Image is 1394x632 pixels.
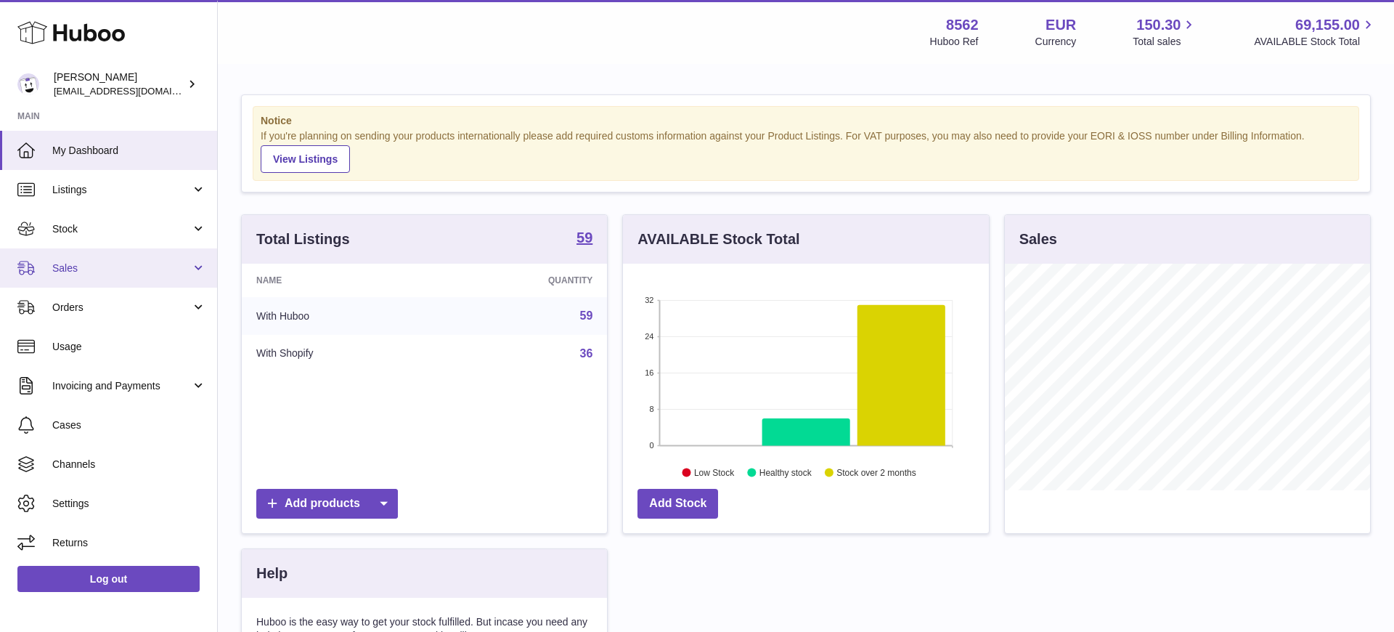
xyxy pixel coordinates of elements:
[52,536,206,550] span: Returns
[52,262,191,275] span: Sales
[650,405,654,413] text: 8
[54,85,213,97] span: [EMAIL_ADDRESS][DOMAIN_NAME]
[576,230,592,245] strong: 59
[52,379,191,393] span: Invoicing and Payments
[930,35,979,49] div: Huboo Ref
[645,368,654,377] text: 16
[242,297,439,335] td: With Huboo
[946,15,979,35] strong: 8562
[261,114,1351,128] strong: Notice
[759,467,812,477] text: Healthy stock
[52,418,206,432] span: Cases
[1045,15,1076,35] strong: EUR
[52,458,206,471] span: Channels
[1133,15,1197,49] a: 150.30 Total sales
[837,467,916,477] text: Stock over 2 months
[645,296,654,304] text: 32
[17,73,39,95] img: fumi@codeofbell.com
[1295,15,1360,35] span: 69,155.00
[1254,15,1377,49] a: 69,155.00 AVAILABLE Stock Total
[256,230,350,249] h3: Total Listings
[1254,35,1377,49] span: AVAILABLE Stock Total
[256,564,288,583] h3: Help
[52,497,206,511] span: Settings
[261,145,350,173] a: View Listings
[242,264,439,297] th: Name
[52,222,191,236] span: Stock
[261,129,1351,173] div: If you're planning on sending your products internationally please add required customs informati...
[637,489,718,519] a: Add Stock
[52,144,206,158] span: My Dashboard
[52,183,191,197] span: Listings
[1019,230,1057,249] h3: Sales
[439,264,607,297] th: Quantity
[637,230,799,249] h3: AVAILABLE Stock Total
[576,230,592,248] a: 59
[645,332,654,341] text: 24
[650,441,654,450] text: 0
[694,467,735,477] text: Low Stock
[580,347,593,360] a: 36
[1133,35,1197,49] span: Total sales
[1136,15,1181,35] span: 150.30
[580,309,593,322] a: 59
[242,335,439,373] td: With Shopify
[52,301,191,315] span: Orders
[256,489,398,519] a: Add products
[17,566,200,592] a: Log out
[52,340,206,354] span: Usage
[1035,35,1077,49] div: Currency
[54,70,184,98] div: [PERSON_NAME]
